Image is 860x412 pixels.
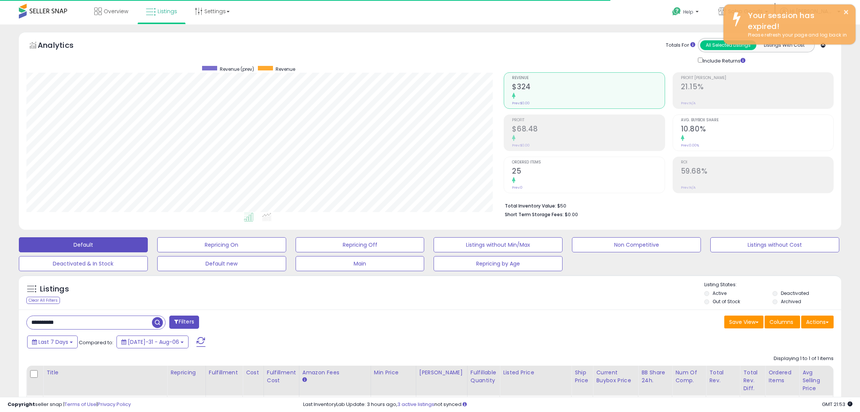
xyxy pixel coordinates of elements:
small: Prev: $0.00 [512,101,530,105]
div: Total Rev. [709,369,737,385]
button: Save View [724,316,763,328]
label: Active [713,290,727,296]
button: Listings With Cost [756,40,812,50]
div: Displaying 1 to 1 of 1 items [774,355,834,362]
div: Title [46,369,164,377]
span: Listings [158,8,177,15]
div: Avg Selling Price [802,369,830,392]
div: Repricing [170,369,202,377]
span: Last 7 Days [38,338,68,346]
button: Listings without Min/Max [434,237,563,252]
div: Please refresh your page and log back in [742,32,850,39]
small: Prev: $0.00 [512,143,530,148]
small: Prev: 0 [512,185,523,190]
div: Min Price [374,369,413,377]
h2: $324 [512,82,664,93]
button: All Selected Listings [700,40,756,50]
span: Revenue [276,66,295,72]
span: Ordered Items [512,160,664,165]
div: seller snap | | [8,401,131,408]
div: Cost [246,369,261,377]
label: Deactivated [781,290,809,296]
div: [PERSON_NAME] [419,369,464,377]
div: Total Rev. Diff. [743,369,762,392]
button: [DATE]-31 - Aug-06 [117,336,189,348]
span: Profit [512,118,664,122]
span: 2025-08-15 21:53 GMT [822,401,852,408]
div: Ordered Items [768,369,796,385]
small: Amazon Fees. [302,377,307,383]
a: Privacy Policy [98,401,131,408]
button: Default [19,237,148,252]
label: Archived [781,298,801,305]
span: Help [683,9,693,15]
h2: 10.80% [681,125,833,135]
div: Amazon Fees [302,369,368,377]
span: Revenue [512,76,664,80]
b: Short Term Storage Fees: [505,211,564,218]
span: Columns [770,318,793,326]
a: Terms of Use [64,401,97,408]
div: Clear All Filters [26,297,60,304]
strong: Copyright [8,401,35,408]
div: BB Share 24h. [641,369,669,385]
h5: Analytics [38,40,88,52]
span: ROI [681,160,833,165]
label: Out of Stock [713,298,740,305]
button: Listings without Cost [710,237,839,252]
span: [DATE]-31 - Aug-06 [128,338,179,346]
button: Default new [157,256,286,271]
span: $0.00 [565,211,578,218]
div: Fulfillment Cost [267,369,296,385]
button: Main [296,256,425,271]
span: Revenue (prev) [220,66,254,72]
button: Repricing Off [296,237,425,252]
h2: $68.48 [512,125,664,135]
small: Prev: N/A [681,101,696,105]
a: 3 active listings [397,401,434,408]
h2: 21.15% [681,82,833,93]
li: $50 [505,201,828,210]
span: Overview [104,8,128,15]
h2: 25 [512,167,664,177]
a: Help [666,1,706,24]
div: Current Buybox Price [596,369,635,385]
button: Non Competitive [572,237,701,252]
button: Repricing On [157,237,286,252]
button: Last 7 Days [27,336,78,348]
button: Filters [169,316,199,329]
div: Totals For [666,42,695,49]
b: Total Inventory Value: [505,203,556,209]
small: Prev: 0.00% [681,143,699,148]
div: Fulfillment [209,369,239,377]
button: × [843,8,849,17]
span: Profit [PERSON_NAME] [681,76,833,80]
button: Deactivated & In Stock [19,256,148,271]
div: Include Returns [692,56,754,65]
button: Columns [765,316,800,328]
span: Avg. Buybox Share [681,118,833,122]
small: Prev: N/A [681,185,696,190]
span: Compared to: [79,339,113,346]
p: Listing States: [704,281,841,288]
div: Fulfillable Quantity [471,369,497,385]
div: Listed Price [503,369,568,377]
button: Actions [801,316,834,328]
div: Ship Price [575,369,590,385]
h2: 59.68% [681,167,833,177]
h5: Listings [40,284,69,295]
i: Get Help [672,7,681,16]
div: Your session has expired! [742,10,850,32]
button: Repricing by Age [434,256,563,271]
div: Last InventoryLab Update: 3 hours ago, not synced. [303,401,852,408]
div: Num of Comp. [675,369,703,385]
